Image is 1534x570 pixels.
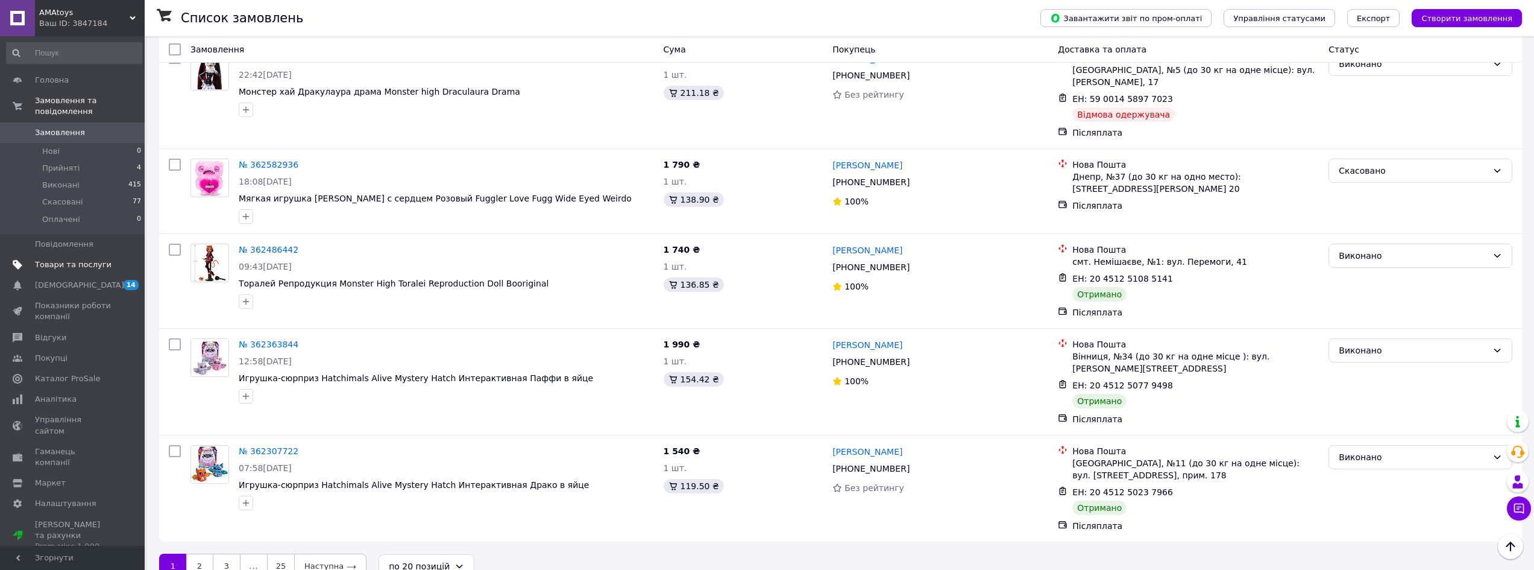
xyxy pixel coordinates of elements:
div: [PHONE_NUMBER] [830,460,912,477]
div: Післяплата [1072,306,1319,318]
span: Cума [664,45,686,54]
span: 100% [844,376,869,386]
span: 1 540 ₴ [664,446,700,456]
span: Скасовані [42,197,83,207]
img: Фото товару [191,339,228,376]
span: Игрушка-сюрприз Hatchimals Alive Mystery Hatch Интерактивная Паффи в яйце [239,373,593,383]
div: [PHONE_NUMBER] [830,67,912,84]
div: Виконано [1339,451,1488,464]
span: Товари та послуги [35,259,112,270]
div: Отримано [1072,501,1127,515]
span: 07:58[DATE] [239,463,292,473]
span: ЕН: 20 4512 5077 9498 [1072,381,1173,390]
span: Доставка та оплата [1058,45,1146,54]
div: Нова Пошта [1072,338,1319,350]
span: ЕН: 59 0014 5897 7023 [1072,94,1173,104]
div: Нова Пошта [1072,445,1319,457]
span: Експорт [1357,14,1391,23]
span: 18:08[DATE] [239,177,292,186]
a: Игрушка-сюрприз Hatchimals Alive Mystery Hatch Интерактивная Драко в яйце [239,480,589,490]
span: 1 790 ₴ [664,160,700,169]
a: Фото товару [190,244,229,282]
span: 1 шт. [664,262,687,271]
a: № 362307722 [239,446,298,456]
div: 154.42 ₴ [664,372,724,387]
span: [DEMOGRAPHIC_DATA] [35,280,124,291]
span: 100% [844,282,869,291]
span: Управління статусами [1233,14,1325,23]
button: Управління статусами [1224,9,1335,27]
span: Замовлення [190,45,244,54]
div: Днепр, №37 (до 30 кг на одно место): [STREET_ADDRESS][PERSON_NAME] 20 [1072,171,1319,195]
img: Фото товару [195,159,225,197]
span: Головна [35,75,69,86]
img: Фото товару [191,446,228,483]
a: Фото товару [190,159,229,197]
span: Аналітика [35,394,77,405]
span: 4 [137,163,141,174]
span: 1 740 ₴ [664,245,700,255]
span: Без рейтингу [844,483,904,493]
div: Післяплата [1072,200,1319,212]
div: Післяплата [1072,413,1319,425]
span: AMAtoys [39,7,130,18]
a: Фото товару [190,445,229,484]
span: 100% [844,197,869,206]
span: Покупець [832,45,875,54]
button: Чат з покупцем [1507,496,1531,521]
span: Покупці [35,353,68,364]
div: [PHONE_NUMBER] [830,353,912,370]
div: Вінниця, №34 (до 30 кг на одне місце ): вул. [PERSON_NAME][STREET_ADDRESS] [1072,350,1319,375]
img: Фото товару [194,52,225,90]
span: Прийняті [42,163,80,174]
span: Нові [42,146,60,157]
div: 211.18 ₴ [664,86,724,100]
a: Мягкая игрушка [PERSON_NAME] с сердцем Розовый Fuggler Love Fugg Wide Eyed Weirdo [239,194,632,203]
span: Маркет [35,478,66,489]
div: Нова Пошта [1072,159,1319,171]
div: Отримано [1072,287,1127,302]
a: Торалей Репродукция Monster High Toralei Reproduction Doll Booriginal [239,279,549,288]
a: № 362486442 [239,245,298,255]
span: Управління сайтом [35,414,112,436]
a: [PERSON_NAME] [832,244,902,256]
button: Створити замовлення [1412,9,1522,27]
div: Виконано [1339,249,1488,262]
div: Виконано [1339,344,1488,357]
span: 1 шт. [664,177,687,186]
span: Оплачені [42,214,80,225]
div: Післяплата [1072,127,1319,139]
button: Експорт [1347,9,1400,27]
span: Показники роботи компанії [35,300,112,322]
span: 1 шт. [664,70,687,80]
div: [GEOGRAPHIC_DATA], №11 (до 30 кг на одне місце): вул. [STREET_ADDRESS], прим. 178 [1072,457,1319,481]
a: № 362582936 [239,160,298,169]
div: 136.85 ₴ [664,277,724,292]
h1: Список замовлень [181,11,303,25]
span: Статус [1328,45,1359,54]
span: Відгуки [35,332,66,343]
div: Ваш ID: 3847184 [39,18,145,29]
span: Створити замовлення [1421,14,1512,23]
span: 12:58[DATE] [239,356,292,366]
div: Нова Пошта [1072,244,1319,256]
span: Налаштування [35,498,96,509]
span: Замовлення та повідомлення [35,95,145,117]
span: 22:42[DATE] [239,70,292,80]
a: Монстер хай Дракулаура драма Monster high Draculaura Drama [239,87,520,97]
span: Без рейтингу [844,90,904,100]
span: 0 [137,146,141,157]
span: 77 [133,197,141,207]
a: Фото товару [190,338,229,377]
div: 138.90 ₴ [664,192,724,207]
span: Каталог ProSale [35,373,100,384]
a: [PERSON_NAME] [832,159,902,171]
span: 0 [137,214,141,225]
span: Замовлення [35,127,85,138]
input: Пошук [6,42,142,64]
span: 1 шт. [664,463,687,473]
span: Завантажити звіт по пром-оплаті [1050,13,1202,24]
div: 119.50 ₴ [664,479,724,493]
